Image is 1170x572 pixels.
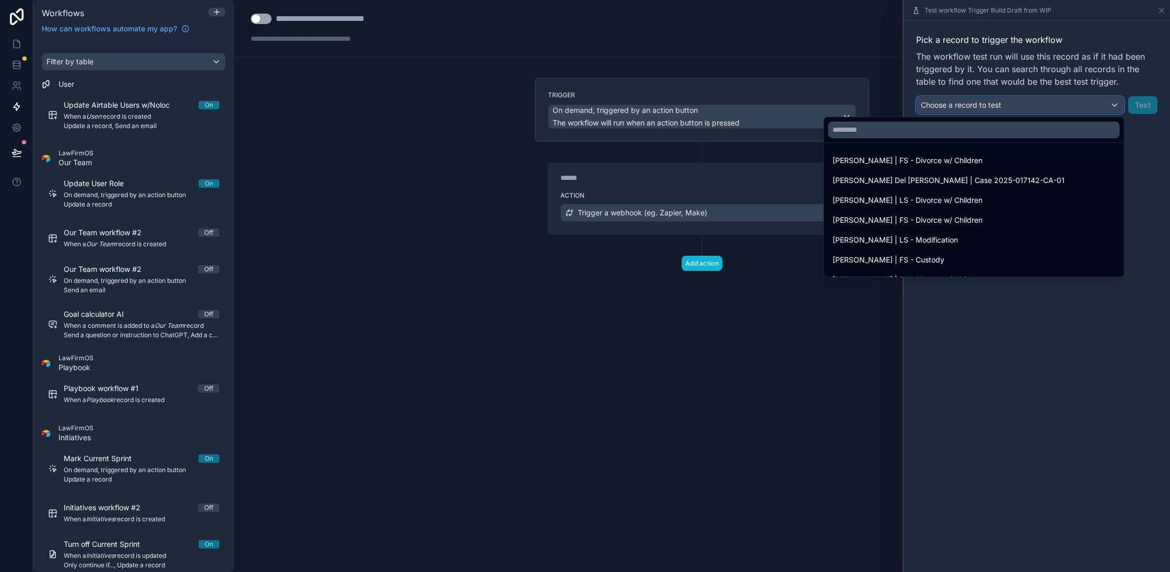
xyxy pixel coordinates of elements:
[560,204,844,222] button: Trigger a webhook (eg. Zapier, Make)
[833,214,982,226] span: [PERSON_NAME] | FS - Divorce w/ Children
[833,194,982,207] span: [PERSON_NAME] | LS - Divorce w/ Children
[42,8,84,18] span: Workflows
[38,24,194,34] a: How can workflows automate my app?
[548,91,856,99] label: Trigger
[833,234,958,246] span: [PERSON_NAME] | LS - Modification
[833,254,944,266] span: [PERSON_NAME] | FS - Custody
[548,105,856,129] button: On demand, triggered by an action buttonThe workflow will run when an action button is pressed
[682,256,722,271] button: Add action
[42,24,177,34] span: How can workflows automate my app?
[833,174,1064,187] span: [PERSON_NAME] Del [PERSON_NAME] | Case 2025-017142-CA-01
[553,105,698,116] span: On demand, triggered by an action button
[553,118,740,127] span: The workflow will run when an action button is pressed
[578,208,707,218] span: Trigger a webhook (eg. Zapier, Make)
[833,273,982,286] span: [PERSON_NAME] | FS - Divorce w/ Children
[833,154,982,167] span: [PERSON_NAME] | FS - Divorce w/ Children
[560,191,844,200] label: Action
